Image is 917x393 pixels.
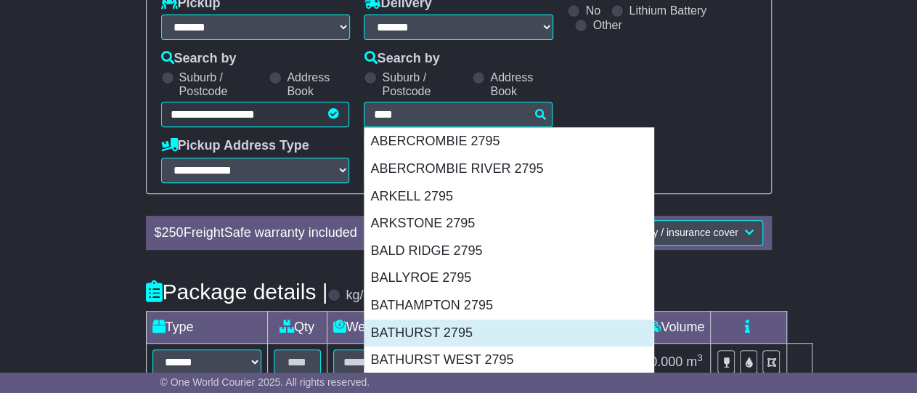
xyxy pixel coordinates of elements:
div: BALD RIDGE 2795 [364,238,653,265]
label: Search by [364,51,439,67]
div: BATHURST WEST 2795 [364,347,653,374]
span: © One World Courier 2025. All rights reserved. [160,376,370,388]
div: BATHAMPTON 2795 [364,292,653,320]
span: 0.000 [650,354,682,369]
span: 250 [162,225,184,240]
span: m [686,354,703,369]
div: ABERCROMBIE 2795 [364,128,653,155]
h4: Package details | [146,280,328,304]
label: No [585,4,600,17]
label: Address Book [490,70,553,98]
label: Suburb / Postcode [179,70,262,98]
div: ABERCROMBIE RIVER 2795 [364,155,653,183]
button: Increase my warranty / insurance cover [551,220,762,246]
label: Address Book [287,70,349,98]
div: ARKSTONE 2795 [364,210,653,238]
td: Qty [267,312,327,344]
sup: 3 [697,352,703,363]
div: BATHURST 2795 [364,320,653,347]
div: ARKELL 2795 [364,183,653,211]
div: $ FreightSafe warranty included [147,225,434,241]
label: Other [592,18,621,32]
td: Type [146,312,267,344]
div: BALLYROE 2795 [364,264,653,292]
td: Weight [327,312,393,344]
label: Lithium Battery [629,4,706,17]
td: Volume [642,312,711,344]
label: Pickup Address Type [161,138,309,154]
label: Suburb / Postcode [382,70,465,98]
label: Search by [161,51,237,67]
label: kg/cm [346,288,380,304]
